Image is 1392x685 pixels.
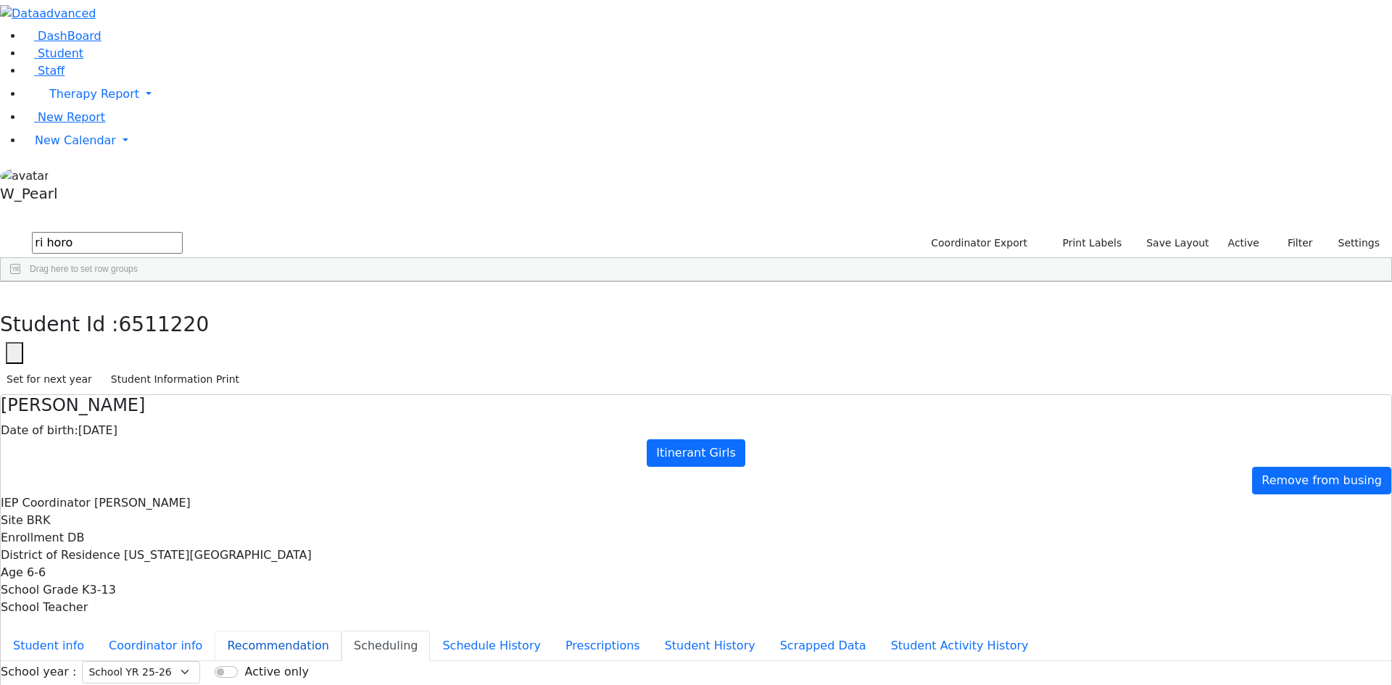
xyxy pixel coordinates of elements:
span: Drag here to set row groups [30,264,138,274]
button: Recommendation [215,631,341,661]
button: Save Layout [1140,232,1215,254]
span: New Calendar [35,133,116,147]
button: Student Information Print [104,368,246,391]
button: Student info [1,631,96,661]
span: Remove from busing [1261,473,1382,487]
button: Schedule History [430,631,553,661]
span: BRK [27,513,51,527]
span: DashBoard [38,29,101,43]
input: Search [32,232,183,254]
a: DashBoard [23,29,101,43]
a: Therapy Report [23,80,1392,109]
span: Student [38,46,83,60]
a: Itinerant Girls [647,439,745,467]
a: Remove from busing [1252,467,1391,494]
label: School Grade [1,581,78,599]
span: 6-6 [27,565,46,579]
button: Scrapped Data [768,631,879,661]
a: Staff [23,64,65,78]
button: Student Activity History [879,631,1041,661]
button: Settings [1319,232,1386,254]
a: New Calendar [23,126,1392,155]
span: 6511220 [119,312,210,336]
label: IEP Coordinator [1,494,91,512]
div: [DATE] [1,422,1391,439]
label: School year : [1,663,76,681]
label: School Teacher [1,599,88,616]
button: Prescriptions [553,631,652,661]
span: [PERSON_NAME] [94,496,191,510]
span: Therapy Report [49,87,139,101]
span: DB [67,531,84,544]
button: Scheduling [341,631,430,661]
label: Site [1,512,23,529]
button: Print Labels [1045,232,1128,254]
label: District of Residence [1,547,120,564]
button: Coordinator info [96,631,215,661]
button: Filter [1269,232,1319,254]
a: New Report [23,110,105,124]
label: Active [1222,232,1266,254]
label: Enrollment [1,529,64,547]
span: New Report [38,110,105,124]
span: Staff [38,64,65,78]
span: [US_STATE][GEOGRAPHIC_DATA] [124,548,312,562]
label: Age [1,564,23,581]
button: Coordinator Export [921,232,1034,254]
label: Active only [244,663,308,681]
a: Student [23,46,83,60]
label: Date of birth: [1,422,78,439]
span: K3-13 [82,583,116,597]
button: Student History [652,631,768,661]
h4: [PERSON_NAME] [1,395,1391,416]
